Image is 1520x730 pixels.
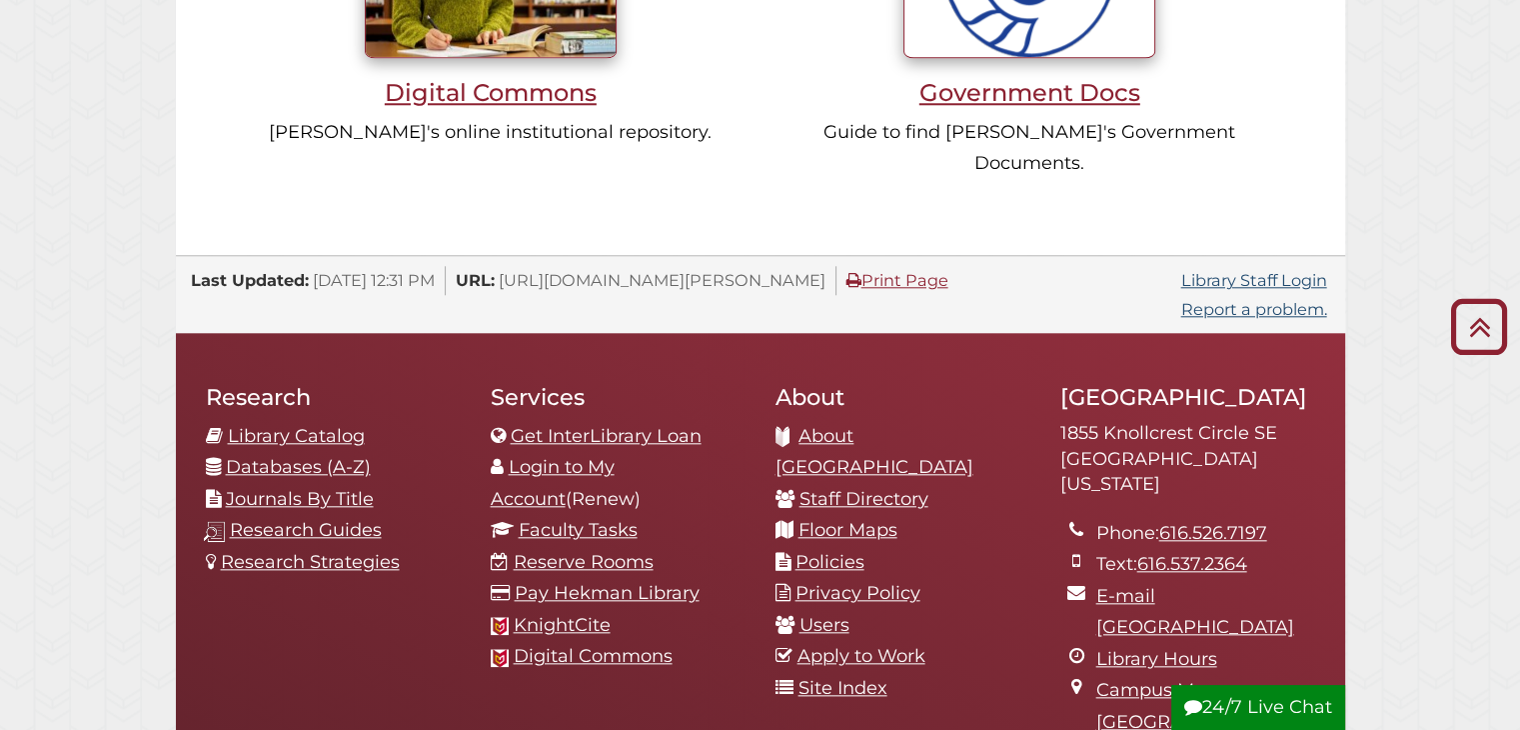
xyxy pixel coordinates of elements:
[797,645,925,667] a: Apply to Work
[790,78,1269,107] h3: Government Docs
[515,582,700,604] a: Pay Hekman Library
[228,425,365,447] a: Library Catalog
[798,677,887,699] a: Site Index
[1096,648,1217,670] a: Library Hours
[795,582,920,604] a: Privacy Policy
[499,270,825,290] span: [URL][DOMAIN_NAME][PERSON_NAME]
[491,456,615,510] a: Login to My Account
[1443,310,1515,343] a: Back to Top
[491,383,746,411] h2: Services
[204,521,225,542] img: research-guides-icon-white_37x37.png
[226,456,371,478] a: Databases (A-Z)
[798,519,897,541] a: Floor Maps
[491,452,746,515] li: (Renew)
[206,383,461,411] h2: Research
[514,551,654,573] a: Reserve Rooms
[846,272,861,288] i: Print Page
[514,645,673,667] a: Digital Commons
[252,78,731,107] h3: Digital Commons
[191,270,309,290] span: Last Updated:
[1096,518,1315,550] li: Phone:
[795,551,864,573] a: Policies
[1137,553,1247,575] a: 616.537.2364
[230,519,382,541] a: Research Guides
[1096,585,1294,639] a: E-mail [GEOGRAPHIC_DATA]
[491,617,509,635] img: Calvin favicon logo
[514,614,611,636] a: KnightCite
[1096,549,1315,581] li: Text:
[799,488,928,510] a: Staff Directory
[775,383,1030,411] h2: About
[790,117,1269,180] p: Guide to find [PERSON_NAME]'s Government Documents.
[221,551,400,573] a: Research Strategies
[226,488,374,510] a: Journals By Title
[252,117,731,149] p: [PERSON_NAME]'s online institutional repository.
[1181,299,1327,319] a: Report a problem.
[456,270,495,290] span: URL:
[491,649,509,667] img: Calvin favicon logo
[511,425,702,447] a: Get InterLibrary Loan
[519,519,638,541] a: Faculty Tasks
[1181,270,1327,290] a: Library Staff Login
[1060,421,1315,498] address: 1855 Knollcrest Circle SE [GEOGRAPHIC_DATA][US_STATE]
[1159,522,1267,544] a: 616.526.7197
[799,614,849,636] a: Users
[313,270,435,290] span: [DATE] 12:31 PM
[846,270,948,290] a: Print Page
[1060,383,1315,411] h2: [GEOGRAPHIC_DATA]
